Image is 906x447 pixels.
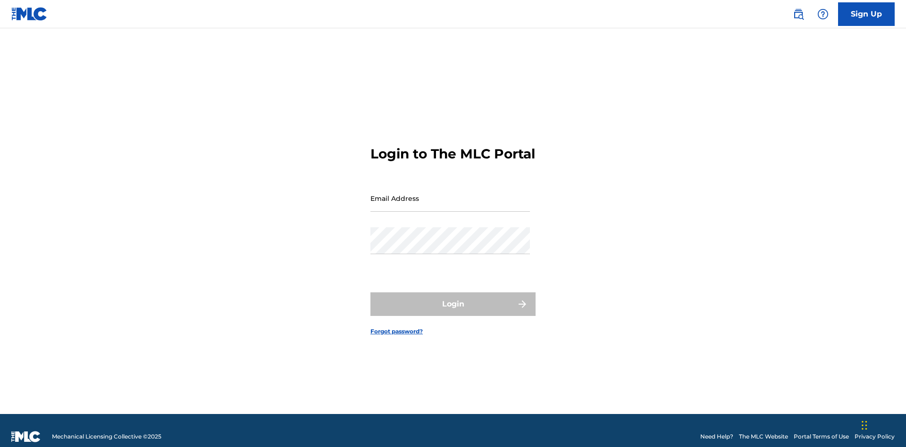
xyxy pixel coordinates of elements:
img: logo [11,431,41,442]
img: search [793,8,804,20]
a: Sign Up [838,2,895,26]
a: Forgot password? [370,327,423,336]
a: Public Search [789,5,808,24]
a: Privacy Policy [855,432,895,441]
iframe: Chat Widget [859,402,906,447]
div: Drag [862,411,867,439]
h3: Login to The MLC Portal [370,146,535,162]
img: help [817,8,829,20]
a: Need Help? [700,432,733,441]
div: Help [814,5,832,24]
a: Portal Terms of Use [794,432,849,441]
img: MLC Logo [11,7,48,21]
span: Mechanical Licensing Collective © 2025 [52,432,161,441]
a: The MLC Website [739,432,788,441]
